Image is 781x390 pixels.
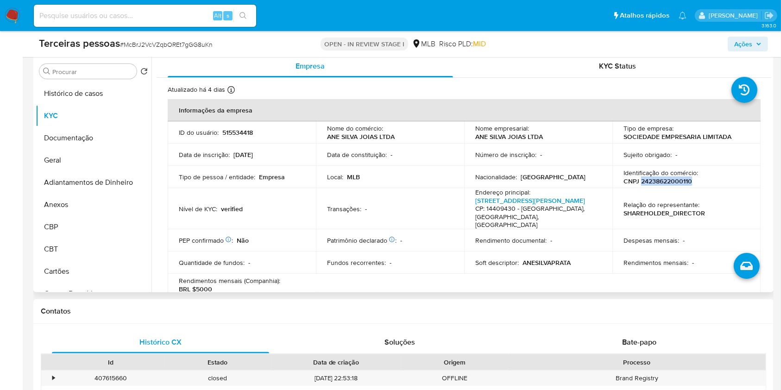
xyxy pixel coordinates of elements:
[179,205,217,213] p: Nível de KYC :
[271,371,401,386] div: [DATE] 22:53:18
[540,151,542,159] p: -
[620,11,669,20] span: Atalhos rápidos
[675,151,677,159] p: -
[179,277,280,285] p: Rendimentos mensais (Companhia) :
[475,124,529,132] p: Nome empresarial :
[227,11,229,20] span: s
[599,61,636,71] span: KYC Status
[36,171,151,194] button: Adiantamentos de Dinheiro
[624,209,705,217] p: SHAREHOLDER_DIRECTOR
[327,173,343,181] p: Local :
[473,38,486,49] span: MID
[140,68,148,78] button: Retornar ao pedido padrão
[365,205,367,213] p: -
[39,36,120,50] b: Terceiras pessoas
[43,68,50,75] button: Procurar
[233,151,253,159] p: [DATE]
[36,194,151,216] button: Anexos
[624,132,731,141] p: SOCIEDADE EMPRESARIA LIMITADA
[168,85,225,94] p: Atualizado há 4 dias
[179,151,230,159] p: Data de inscrição :
[36,216,151,238] button: CBP
[36,82,151,105] button: Histórico de casos
[221,205,243,213] p: verified
[475,258,519,267] p: Soft descriptor :
[139,337,182,347] span: Histórico CX
[64,358,158,367] div: Id
[408,358,502,367] div: Origem
[624,258,688,267] p: Rendimentos mensais :
[34,10,256,22] input: Pesquise usuários ou casos...
[36,149,151,171] button: Geral
[36,283,151,305] button: Contas Bancárias
[52,68,133,76] input: Procurar
[36,127,151,149] button: Documentação
[475,151,536,159] p: Número de inscrição :
[222,128,253,137] p: 515534418
[233,9,252,22] button: search-icon
[179,258,245,267] p: Quantidade de fundos :
[475,196,585,205] a: [STREET_ADDRESS][PERSON_NAME]
[475,205,598,229] h4: CP: 14409430 - [GEOGRAPHIC_DATA], [GEOGRAPHIC_DATA], [GEOGRAPHIC_DATA]
[164,371,271,386] div: closed
[327,124,383,132] p: Nome do comércio :
[683,236,685,245] p: -
[214,11,221,20] span: Alt
[523,258,571,267] p: ANESILVAPRATA
[327,151,387,159] p: Data de constituição :
[237,236,249,245] p: Não
[624,177,692,185] p: CNPJ 24238622000110
[412,39,435,49] div: MLB
[734,37,752,51] span: Ações
[709,11,761,20] p: magno.ferreira@mercadopago.com.br
[321,38,408,50] p: OPEN - IN REVIEW STAGE I
[327,205,361,213] p: Transações :
[624,124,674,132] p: Tipo de empresa :
[179,285,212,293] p: BRL $5000
[277,358,395,367] div: Data de criação
[764,11,774,20] a: Sair
[475,173,517,181] p: Nacionalidade :
[728,37,768,51] button: Ações
[401,371,508,386] div: OFFLINE
[296,61,325,71] span: Empresa
[171,358,265,367] div: Estado
[327,236,397,245] p: Patrimônio declarado :
[762,22,776,29] span: 3.163.0
[521,173,586,181] p: [GEOGRAPHIC_DATA]
[624,151,672,159] p: Sujeito obrigado :
[179,236,233,245] p: PEP confirmado :
[624,201,699,209] p: Relação do representante :
[475,188,530,196] p: Endereço principal :
[259,173,285,181] p: Empresa
[327,132,395,141] p: ANE SILVA JOIAS LTDA
[327,258,386,267] p: Fundos recorrentes :
[41,307,766,316] h1: Contatos
[475,132,543,141] p: ANE SILVA JOIAS LTDA
[622,337,656,347] span: Bate-papo
[390,151,392,159] p: -
[390,258,391,267] p: -
[384,337,415,347] span: Soluções
[692,258,694,267] p: -
[679,12,687,19] a: Notificações
[475,236,547,245] p: Rendimento documental :
[36,238,151,260] button: CBT
[168,99,761,121] th: Informações da empresa
[624,236,679,245] p: Despesas mensais :
[439,39,486,49] span: Risco PLD:
[248,258,250,267] p: -
[179,173,255,181] p: Tipo de pessoa / entidade :
[36,260,151,283] button: Cartões
[179,128,219,137] p: ID do usuário :
[550,236,552,245] p: -
[400,236,402,245] p: -
[515,358,759,367] div: Processo
[120,40,213,49] span: # McBrJ2VcVZqbOREt7gGG8uKn
[52,374,55,383] div: •
[57,371,164,386] div: 407615660
[36,105,151,127] button: KYC
[347,173,360,181] p: MLB
[508,371,766,386] div: Brand Registry
[624,169,698,177] p: Identificação do comércio :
